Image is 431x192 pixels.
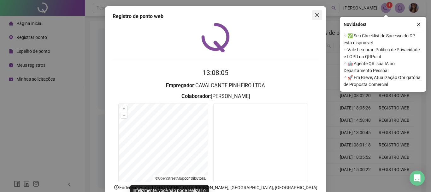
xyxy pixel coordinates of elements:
span: close [315,13,320,18]
strong: Colaborador [181,93,210,99]
img: QRPoint [201,23,230,52]
div: Registro de ponto web [113,13,318,20]
div: Open Intercom Messenger [410,170,425,186]
span: close [416,22,421,27]
p: Endereço aprox. : [GEOGRAPHIC_DATA][PERSON_NAME], [GEOGRAPHIC_DATA], [GEOGRAPHIC_DATA] [113,184,318,191]
li: © contributors. [155,176,206,181]
span: ⚬ ✅ Seu Checklist de Sucesso do DP está disponível [344,32,422,46]
time: 13:08:05 [203,69,228,77]
span: ⚬ 🚀 Em Breve, Atualização Obrigatória de Proposta Comercial [344,74,422,88]
strong: Empregador [166,83,194,89]
button: – [121,112,127,118]
h3: : [PERSON_NAME] [113,92,318,101]
span: Novidades ! [344,21,366,28]
span: info-circle [114,184,119,190]
button: + [121,106,127,112]
a: OpenStreetMap [158,176,184,181]
span: ⚬ Vale Lembrar: Política de Privacidade e LGPD na QRPoint [344,46,422,60]
button: Close [312,10,322,20]
span: ⚬ 🤖 Agente QR: sua IA no Departamento Pessoal [344,60,422,74]
h3: : CAVALCANTE PINHEIRO LTDA [113,82,318,90]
